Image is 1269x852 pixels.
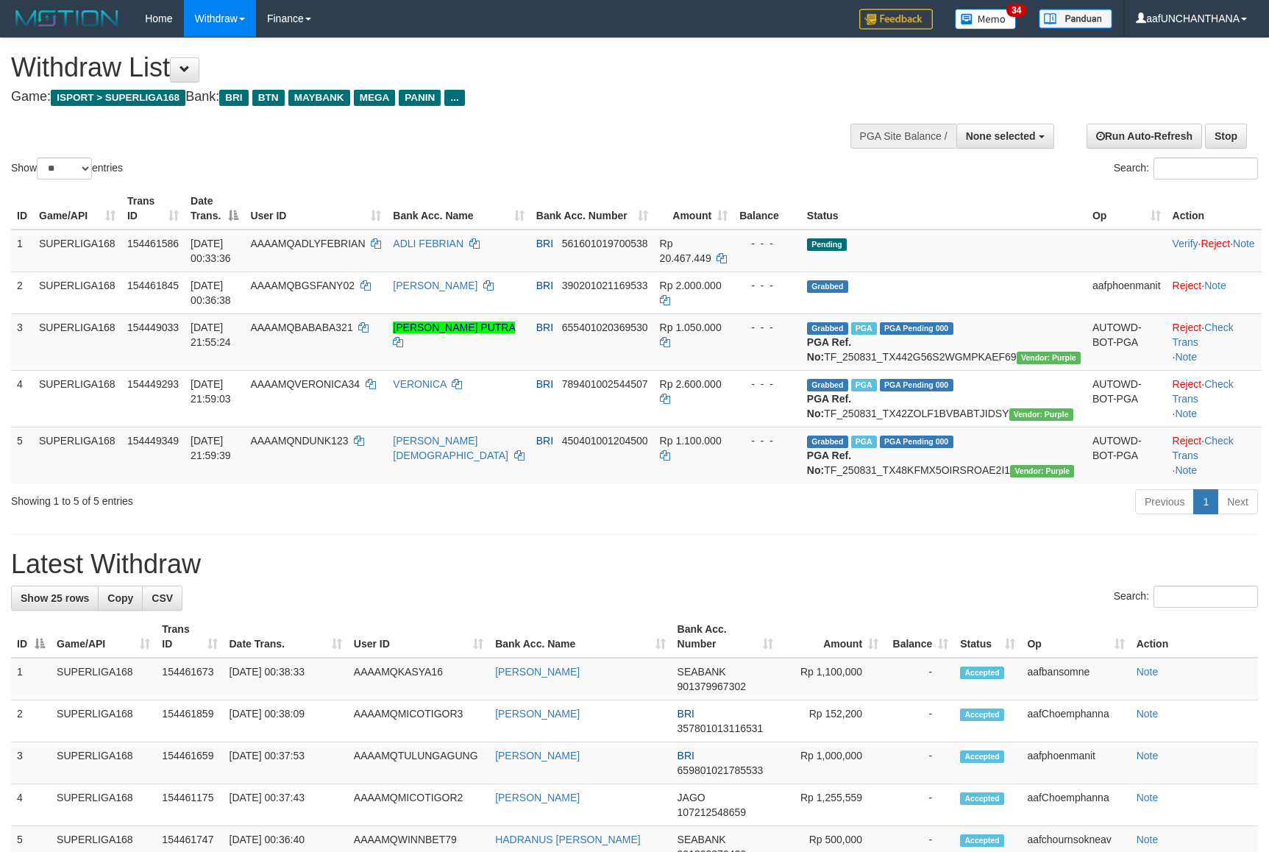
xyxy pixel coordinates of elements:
th: Bank Acc. Name: activate to sort column ascending [387,188,530,230]
span: Pending [807,238,847,251]
div: - - - [739,320,795,335]
span: BRI [536,435,553,447]
span: Vendor URL: https://trx4.1velocity.biz [1009,408,1073,421]
label: Search: [1114,586,1258,608]
b: PGA Ref. No: [807,336,851,363]
span: Show 25 rows [21,592,89,604]
a: Check Trans [1173,378,1234,405]
td: - [884,658,954,700]
span: BRI [536,238,553,249]
span: 154461586 [127,238,179,249]
td: - [884,700,954,742]
span: AAAAMQNDUNK123 [250,435,348,447]
span: BRI [219,90,248,106]
a: [PERSON_NAME] [393,280,477,291]
a: Run Auto-Refresh [1087,124,1202,149]
td: AAAAMQMICOTIGOR2 [348,784,489,826]
button: None selected [956,124,1054,149]
span: Rp 1.050.000 [660,322,722,333]
div: - - - [739,433,795,448]
td: [DATE] 00:37:53 [224,742,348,784]
td: SUPERLIGA168 [51,658,156,700]
span: BRI [678,750,694,762]
td: aafphoenmanit [1021,742,1130,784]
a: Show 25 rows [11,586,99,611]
span: MEGA [354,90,396,106]
th: Game/API: activate to sort column ascending [51,616,156,658]
th: Balance: activate to sort column ascending [884,616,954,658]
span: 154449349 [127,435,179,447]
span: Rp 1.100.000 [660,435,722,447]
span: Grabbed [807,280,848,293]
div: PGA Site Balance / [850,124,956,149]
span: Rp 2.000.000 [660,280,722,291]
span: Grabbed [807,322,848,335]
td: · [1167,271,1262,313]
th: User ID: activate to sort column ascending [348,616,489,658]
a: Copy [98,586,143,611]
td: AUTOWD-BOT-PGA [1087,370,1167,427]
span: Copy [107,592,133,604]
span: Marked by aafheankoy [851,322,877,335]
span: Copy 450401001204500 to clipboard [562,435,648,447]
td: SUPERLIGA168 [51,784,156,826]
a: Note [1175,351,1197,363]
a: [PERSON_NAME] [495,792,580,803]
select: Showentries [37,157,92,180]
span: BRI [678,708,694,720]
a: Note [1175,408,1197,419]
span: Copy 561601019700538 to clipboard [562,238,648,249]
span: None selected [966,130,1036,142]
td: - [884,742,954,784]
b: PGA Ref. No: [807,393,851,419]
span: ... [444,90,464,106]
a: [PERSON_NAME][DEMOGRAPHIC_DATA] [393,435,508,461]
th: ID [11,188,33,230]
th: Balance [733,188,801,230]
a: Stop [1205,124,1247,149]
span: Accepted [960,834,1004,847]
td: AAAAMQTULUNGAGUNG [348,742,489,784]
span: Copy 901379967302 to clipboard [678,681,746,692]
span: [DATE] 21:55:24 [191,322,231,348]
td: 1 [11,658,51,700]
h4: Game: Bank: [11,90,831,104]
span: Vendor URL: https://trx4.1velocity.biz [1017,352,1081,364]
span: [DATE] 00:33:36 [191,238,231,264]
a: Note [1137,708,1159,720]
span: AAAAMQBABABA321 [250,322,352,333]
th: Amount: activate to sort column ascending [654,188,734,230]
th: Amount: activate to sort column ascending [779,616,884,658]
td: TF_250831_TX42ZOLF1BVBABTJIDSY [801,370,1087,427]
th: Trans ID: activate to sort column ascending [156,616,223,658]
td: · · [1167,427,1262,483]
td: Rp 1,000,000 [779,742,884,784]
span: Copy 655401020369530 to clipboard [562,322,648,333]
span: 154461845 [127,280,179,291]
span: [DATE] 21:59:03 [191,378,231,405]
h1: Latest Withdraw [11,550,1258,579]
td: 2 [11,700,51,742]
span: Marked by aafheankoy [851,436,877,448]
span: ISPORT > SUPERLIGA168 [51,90,185,106]
a: Reject [1173,435,1202,447]
td: Rp 152,200 [779,700,884,742]
td: - [884,784,954,826]
input: Search: [1154,157,1258,180]
span: Copy 659801021785533 to clipboard [678,764,764,776]
th: Bank Acc. Name: activate to sort column ascending [489,616,671,658]
th: Action [1167,188,1262,230]
img: panduan.png [1039,9,1112,29]
td: aafChoemphanna [1021,700,1130,742]
span: JAGO [678,792,705,803]
td: aafphoenmanit [1087,271,1167,313]
td: AAAAMQKASYA16 [348,658,489,700]
td: 3 [11,313,33,370]
th: Date Trans.: activate to sort column ascending [224,616,348,658]
td: 1 [11,230,33,272]
a: Note [1233,238,1255,249]
a: Previous [1135,489,1194,514]
span: AAAAMQADLYFEBRIAN [250,238,365,249]
span: CSV [152,592,173,604]
th: Op: activate to sort column ascending [1021,616,1130,658]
